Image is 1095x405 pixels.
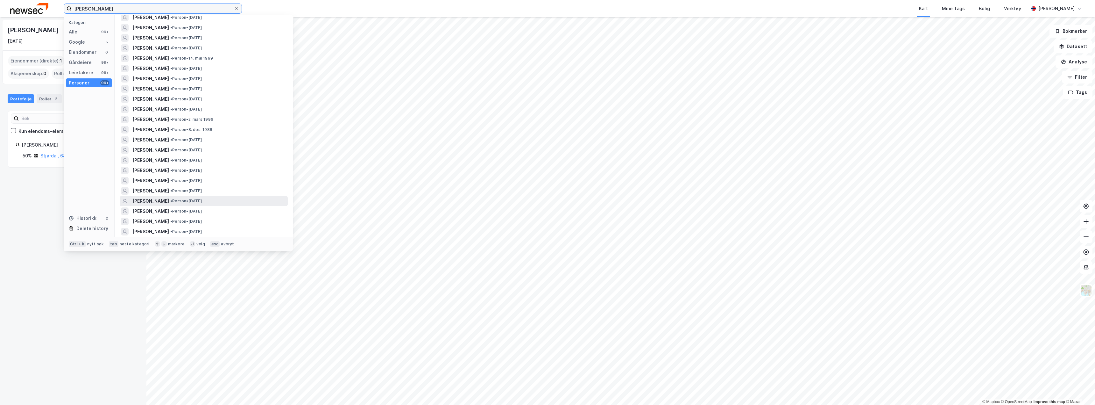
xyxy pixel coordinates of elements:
button: Bokmerker [1049,25,1092,38]
input: Søk [19,114,88,123]
span: • [170,127,172,132]
div: Kart [919,5,928,12]
span: Person • [DATE] [170,97,202,102]
button: Datasett [1054,40,1092,53]
div: Eiendommer (direkte) : [8,56,65,66]
div: Alle [69,28,77,36]
span: • [170,107,172,112]
span: Person • [DATE] [170,107,202,112]
button: Analyse [1056,55,1092,68]
a: Improve this map [1034,400,1065,404]
span: • [170,97,172,101]
span: [PERSON_NAME] [132,85,169,93]
div: Bolig [979,5,990,12]
span: Person • [DATE] [170,66,202,71]
span: Person • [DATE] [170,158,202,163]
span: • [170,56,172,61]
span: • [170,86,172,91]
div: Roller : [52,69,74,79]
div: tab [109,241,118,247]
span: Person • [DATE] [170,137,202,142]
span: • [170,117,172,122]
span: [PERSON_NAME] [132,167,169,174]
div: [PERSON_NAME] [1038,5,1075,12]
div: Mine Tags [942,5,965,12]
a: OpenStreetMap [1001,400,1032,404]
div: Verktøy [1004,5,1021,12]
span: • [170,46,172,50]
span: • [170,158,172,163]
div: [PERSON_NAME] [8,25,60,35]
div: Eiendommer [69,48,96,56]
div: Portefølje [8,94,34,103]
span: Person • [DATE] [170,178,202,183]
a: Mapbox [982,400,1000,404]
span: [PERSON_NAME] [132,146,169,154]
div: 99+ [100,29,109,34]
span: [PERSON_NAME] [132,44,169,52]
div: Kategori [69,20,112,25]
span: • [170,188,172,193]
span: [PERSON_NAME] [132,116,169,123]
span: Person • [DATE] [170,76,202,81]
span: • [170,15,172,20]
span: Person • [DATE] [170,86,202,91]
span: • [170,25,172,30]
div: [PERSON_NAME] [22,141,131,149]
span: Person • [DATE] [170,219,202,224]
span: [PERSON_NAME] [132,14,169,21]
img: Z [1080,284,1092,296]
span: • [170,209,172,213]
span: [PERSON_NAME] [132,75,169,83]
span: 1 [60,57,62,65]
span: Person • [DATE] [170,25,202,30]
span: Person • [DATE] [170,188,202,193]
div: markere [168,242,185,247]
a: Stjørdal, 68/76/0/1 [40,153,81,158]
span: [PERSON_NAME] [132,65,169,72]
div: neste kategori [120,242,150,247]
div: 0 [104,50,109,55]
div: 99+ [100,70,109,75]
span: [PERSON_NAME] [132,105,169,113]
input: Søk på adresse, matrikkel, gårdeiere, leietakere eller personer [72,4,234,13]
span: • [170,35,172,40]
span: [PERSON_NAME] [132,24,169,32]
span: Person • [DATE] [170,46,202,51]
span: [PERSON_NAME] [132,34,169,42]
span: [PERSON_NAME] [132,54,169,62]
button: Filter [1062,71,1092,83]
div: Leietakere [69,69,93,76]
div: Ctrl + k [69,241,86,247]
div: esc [210,241,220,247]
div: Kun eiendoms-eierskap [18,127,72,135]
div: avbryt [221,242,234,247]
div: 2 [104,216,109,221]
div: 5 [104,40,109,45]
div: Kontrollprogram for chat [1063,374,1095,405]
span: • [170,178,172,183]
span: Person • [DATE] [170,199,202,204]
span: Person • 14. mai 1999 [170,56,213,61]
span: Person • [DATE] [170,148,202,153]
span: 0 [43,70,46,77]
img: newsec-logo.f6e21ccffca1b3a03d2d.png [10,3,48,14]
span: • [170,229,172,234]
span: • [170,76,172,81]
span: [PERSON_NAME] [132,177,169,184]
div: 2 [53,96,59,102]
div: Delete history [76,225,108,232]
button: Tags [1063,86,1092,99]
div: Roller [37,94,62,103]
span: Person • [DATE] [170,209,202,214]
div: 99+ [100,60,109,65]
span: Person • 2. mars 1996 [170,117,213,122]
span: [PERSON_NAME] [132,136,169,144]
span: [PERSON_NAME] [132,218,169,225]
span: • [170,168,172,173]
span: Person • [DATE] [170,229,202,234]
div: Google [69,38,85,46]
span: • [170,148,172,152]
span: [PERSON_NAME] [132,95,169,103]
span: Person • 8. des. 1986 [170,127,212,132]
